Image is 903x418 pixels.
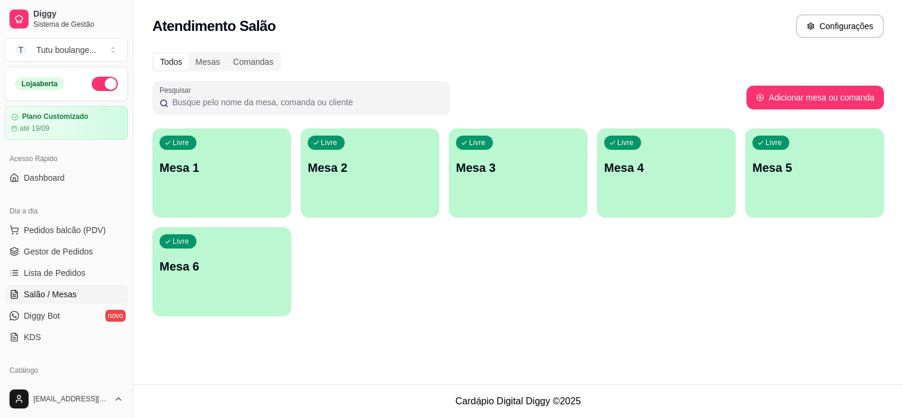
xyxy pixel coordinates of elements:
button: Alterar Status [92,77,118,91]
button: Adicionar mesa ou comanda [746,86,884,109]
span: Diggy Bot [24,310,60,322]
article: Plano Customizado [22,112,88,121]
button: LivreMesa 3 [449,128,588,218]
p: Mesa 1 [160,159,284,176]
p: Livre [617,138,634,147]
p: Livre [765,138,782,147]
div: Catálogo [5,361,128,380]
button: Pedidos balcão (PDV) [5,221,128,240]
div: Tutu boulange ... [36,44,96,56]
p: Mesa 6 [160,258,284,275]
button: Configurações [796,14,884,38]
span: T [15,44,27,56]
span: Salão / Mesas [24,288,77,300]
span: Diggy [33,9,123,20]
button: LivreMesa 5 [745,128,884,218]
a: Dashboard [5,168,128,187]
a: Gestor de Pedidos [5,242,128,261]
p: Livre [469,138,486,147]
label: Pesquisar [160,85,195,95]
div: Comandas [227,54,280,70]
span: Pedidos balcão (PDV) [24,224,106,236]
a: DiggySistema de Gestão [5,5,128,33]
span: KDS [24,331,41,343]
article: até 19/09 [20,124,49,133]
p: Livre [173,138,189,147]
a: Lista de Pedidos [5,263,128,282]
a: KDS [5,328,128,347]
button: Select a team [5,38,128,62]
span: Lista de Pedidos [24,267,86,279]
p: Livre [321,138,338,147]
p: Mesa 2 [308,159,432,176]
span: Sistema de Gestão [33,20,123,29]
a: Plano Customizadoaté 19/09 [5,106,128,140]
span: [EMAIL_ADDRESS][DOMAIN_NAME] [33,394,109,404]
footer: Cardápio Digital Diggy © 2025 [133,384,903,418]
button: [EMAIL_ADDRESS][DOMAIN_NAME] [5,385,128,413]
span: Dashboard [24,172,65,184]
div: Loja aberta [15,77,64,90]
p: Mesa 4 [604,159,729,176]
h2: Atendimento Salão [152,17,276,36]
div: Todos [154,54,189,70]
p: Mesa 3 [456,159,580,176]
div: Mesas [189,54,226,70]
div: Dia a dia [5,202,128,221]
span: Gestor de Pedidos [24,246,93,257]
a: Diggy Botnovo [5,306,128,325]
p: Mesa 5 [752,159,877,176]
input: Pesquisar [168,96,443,108]
button: LivreMesa 6 [152,227,291,316]
p: Livre [173,237,189,246]
div: Acesso Rápido [5,149,128,168]
a: Salão / Mesas [5,285,128,304]
button: LivreMesa 1 [152,128,291,218]
button: LivreMesa 2 [301,128,439,218]
button: LivreMesa 4 [597,128,736,218]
